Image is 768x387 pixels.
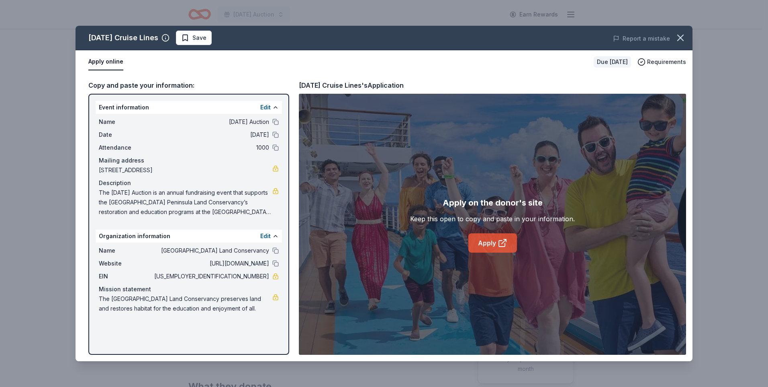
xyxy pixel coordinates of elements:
[88,31,158,44] div: [DATE] Cruise Lines
[99,188,272,217] span: The [DATE] Auction is an annual fundraising event that supports the [GEOGRAPHIC_DATA] Peninsula L...
[99,117,153,127] span: Name
[260,231,271,241] button: Edit
[443,196,543,209] div: Apply on the donor's site
[88,80,289,91] div: Copy and paste your information:
[99,143,153,152] span: Attendance
[99,294,272,313] span: The [GEOGRAPHIC_DATA] Land Conservancy preserves land and restores habitat for the education and ...
[192,33,206,43] span: Save
[613,34,670,43] button: Report a mistake
[153,259,269,268] span: [URL][DOMAIN_NAME]
[99,130,153,140] span: Date
[99,272,153,281] span: EIN
[99,284,279,294] div: Mission statement
[299,80,404,91] div: [DATE] Cruise Lines's Application
[99,246,153,255] span: Name
[637,57,686,67] button: Requirements
[99,178,279,188] div: Description
[153,143,269,152] span: 1000
[99,165,272,175] span: [STREET_ADDRESS]
[260,103,271,112] button: Edit
[647,57,686,67] span: Requirements
[468,233,517,253] a: Apply
[153,272,269,281] span: [US_EMPLOYER_IDENTIFICATION_NUMBER]
[153,246,269,255] span: [GEOGRAPHIC_DATA] Land Conservancy
[410,214,575,224] div: Keep this open to copy and paste in your information.
[96,230,282,243] div: Organization information
[88,54,123,70] button: Apply online
[176,31,212,45] button: Save
[594,56,631,68] div: Due [DATE]
[153,117,269,127] span: [DATE] Auction
[153,130,269,140] span: [DATE]
[99,156,279,165] div: Mailing address
[99,259,153,268] span: Website
[96,101,282,114] div: Event information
